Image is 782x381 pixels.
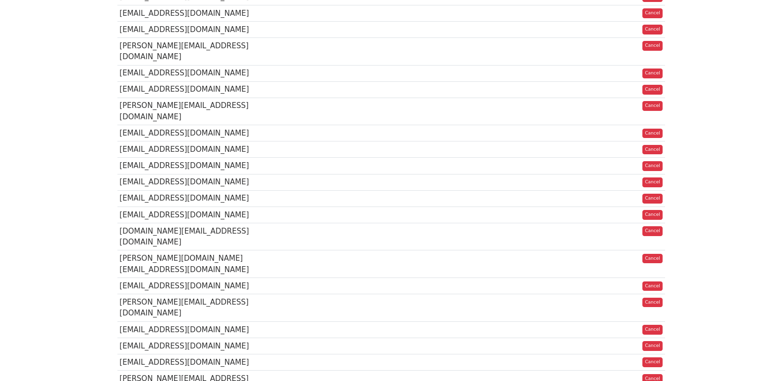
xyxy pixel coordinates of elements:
[117,5,271,21] td: [EMAIL_ADDRESS][DOMAIN_NAME]
[642,25,663,35] a: Cancel
[642,357,663,367] a: Cancel
[117,125,271,141] td: [EMAIL_ADDRESS][DOMAIN_NAME]
[642,161,663,171] a: Cancel
[117,354,271,370] td: [EMAIL_ADDRESS][DOMAIN_NAME]
[642,194,663,204] a: Cancel
[642,85,663,95] a: Cancel
[117,207,271,223] td: [EMAIL_ADDRESS][DOMAIN_NAME]
[117,190,271,207] td: [EMAIL_ADDRESS][DOMAIN_NAME]
[117,81,271,98] td: [EMAIL_ADDRESS][DOMAIN_NAME]
[733,334,782,381] iframe: Chat Widget
[642,101,663,111] a: Cancel
[642,8,663,18] a: Cancel
[642,281,663,291] a: Cancel
[642,69,663,78] a: Cancel
[117,321,271,338] td: [EMAIL_ADDRESS][DOMAIN_NAME]
[642,341,663,351] a: Cancel
[642,177,663,187] a: Cancel
[117,223,271,250] td: [DOMAIN_NAME][EMAIL_ADDRESS][DOMAIN_NAME]
[117,158,271,174] td: [EMAIL_ADDRESS][DOMAIN_NAME]
[117,37,271,65] td: [PERSON_NAME][EMAIL_ADDRESS][DOMAIN_NAME]
[117,98,271,125] td: [PERSON_NAME][EMAIL_ADDRESS][DOMAIN_NAME]
[117,141,271,158] td: [EMAIL_ADDRESS][DOMAIN_NAME]
[117,21,271,37] td: [EMAIL_ADDRESS][DOMAIN_NAME]
[642,210,663,220] a: Cancel
[642,254,663,264] a: Cancel
[642,129,663,139] a: Cancel
[117,278,271,294] td: [EMAIL_ADDRESS][DOMAIN_NAME]
[642,145,663,155] a: Cancel
[642,41,663,51] a: Cancel
[642,226,663,236] a: Cancel
[117,250,271,278] td: [PERSON_NAME][DOMAIN_NAME][EMAIL_ADDRESS][DOMAIN_NAME]
[642,325,663,335] a: Cancel
[117,65,271,81] td: [EMAIL_ADDRESS][DOMAIN_NAME]
[117,338,271,354] td: [EMAIL_ADDRESS][DOMAIN_NAME]
[642,298,663,308] a: Cancel
[117,174,271,190] td: [EMAIL_ADDRESS][DOMAIN_NAME]
[117,294,271,322] td: [PERSON_NAME][EMAIL_ADDRESS][DOMAIN_NAME]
